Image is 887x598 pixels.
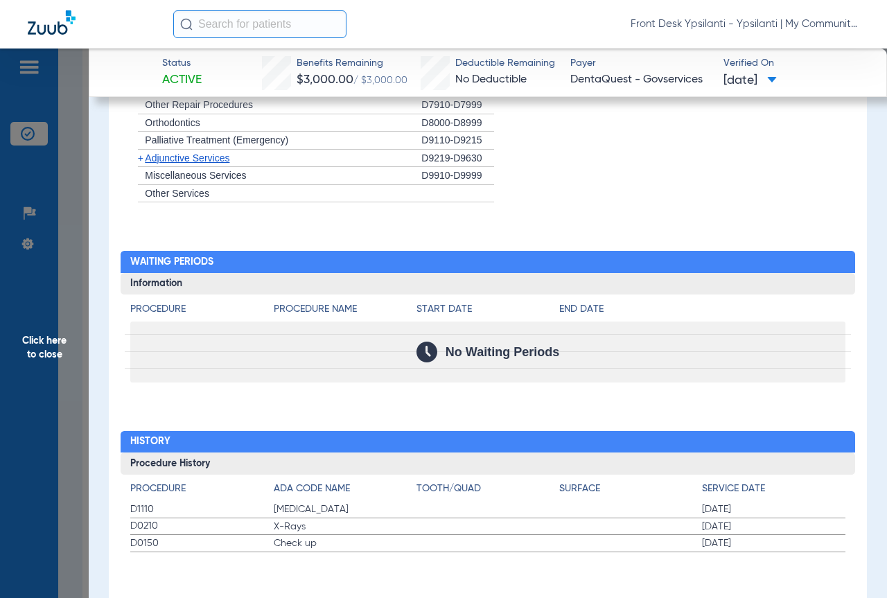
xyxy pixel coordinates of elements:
[446,345,559,359] span: No Waiting Periods
[138,152,143,164] span: +
[121,251,854,273] h2: Waiting Periods
[274,482,416,496] h4: ADA Code Name
[818,531,887,598] iframe: Chat Widget
[274,482,416,501] app-breakdown-title: ADA Code Name
[702,536,845,550] span: [DATE]
[162,71,202,89] span: Active
[274,536,416,550] span: Check up
[130,502,273,517] span: D1110
[723,56,864,71] span: Verified On
[180,18,193,30] img: Search Icon
[130,482,273,501] app-breakdown-title: Procedure
[130,536,273,551] span: D0150
[702,482,845,501] app-breakdown-title: Service Date
[416,482,559,496] h4: Tooth/Quad
[121,273,854,295] h3: Information
[421,167,494,185] div: D9910-D9999
[416,302,559,322] app-breakdown-title: Start Date
[145,188,209,199] span: Other Services
[421,150,494,168] div: D9219-D9630
[274,520,416,534] span: X-Rays
[416,302,559,317] h4: Start Date
[145,117,200,128] span: Orthodontics
[702,520,845,534] span: [DATE]
[559,482,702,501] app-breakdown-title: Surface
[145,152,229,164] span: Adjunctive Services
[297,73,353,86] span: $3,000.00
[130,519,273,534] span: D0210
[130,302,273,317] h4: Procedure
[421,132,494,150] div: D9110-D9215
[353,76,407,85] span: / $3,000.00
[162,56,202,71] span: Status
[145,170,246,181] span: Miscellaneous Services
[28,10,76,35] img: Zuub Logo
[455,74,527,85] span: No Deductible
[559,302,845,317] h4: End Date
[702,502,845,516] span: [DATE]
[145,134,288,146] span: Palliative Treatment (Emergency)
[274,502,416,516] span: [MEDICAL_DATA]
[570,56,711,71] span: Payer
[421,114,494,132] div: D8000-D8999
[130,302,273,322] app-breakdown-title: Procedure
[570,71,711,89] span: DentaQuest - Govservices
[559,302,845,322] app-breakdown-title: End Date
[173,10,346,38] input: Search for patients
[121,431,854,453] h2: History
[631,17,859,31] span: Front Desk Ypsilanti - Ypsilanti | My Community Dental Centers
[274,302,416,317] h4: Procedure Name
[416,342,437,362] img: Calendar
[559,482,702,496] h4: Surface
[145,99,253,110] span: Other Repair Procedures
[702,482,845,496] h4: Service Date
[421,96,494,114] div: D7910-D7999
[723,72,777,89] span: [DATE]
[121,452,854,475] h3: Procedure History
[455,56,555,71] span: Deductible Remaining
[274,302,416,322] app-breakdown-title: Procedure Name
[416,482,559,501] app-breakdown-title: Tooth/Quad
[297,56,407,71] span: Benefits Remaining
[130,482,273,496] h4: Procedure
